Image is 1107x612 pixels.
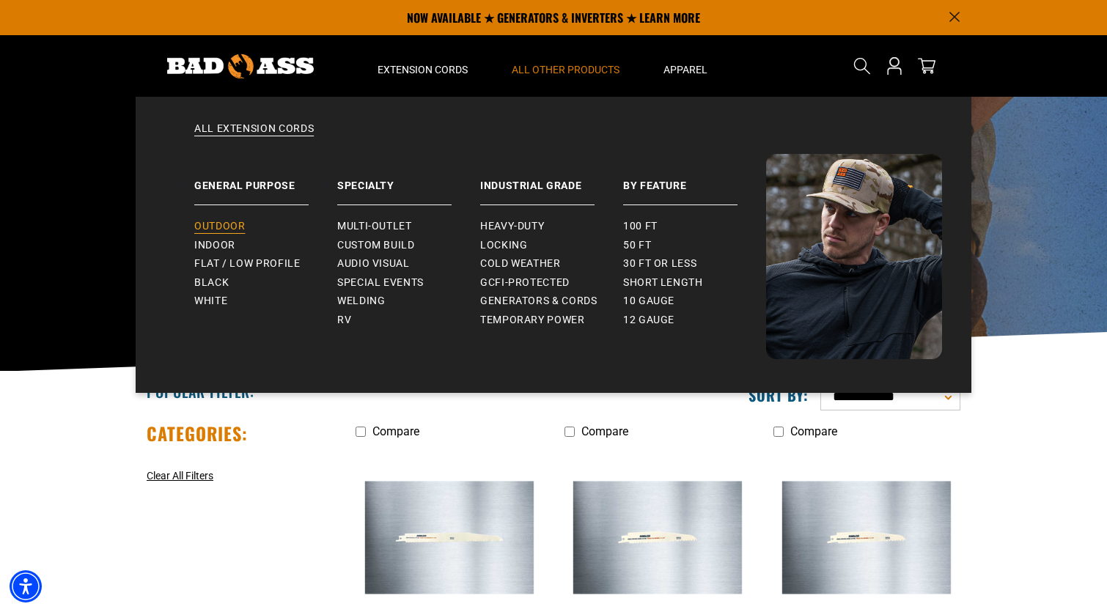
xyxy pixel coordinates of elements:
img: Bad Ass Extension Cords [766,154,942,359]
a: Industrial Grade [480,154,623,205]
span: Custom Build [337,239,415,252]
a: Open this option [883,35,906,97]
span: White [194,295,227,308]
a: cart [915,57,938,75]
a: Custom Build [337,236,480,255]
span: 50 ft [623,239,651,252]
a: 50 ft [623,236,766,255]
span: All Other Products [512,63,619,76]
span: Multi-Outlet [337,220,412,233]
img: Wood Cutting - 9 inch Recip Blade [565,481,750,594]
span: 12 gauge [623,314,674,327]
span: Indoor [194,239,235,252]
a: White [194,292,337,311]
img: Wood Cutting - 6 inch Recip Blade [774,481,959,594]
span: Generators & Cords [480,295,597,308]
span: Compare [372,424,419,438]
a: Clear All Filters [147,468,219,484]
a: All Extension Cords [165,122,942,154]
span: Extension Cords [378,63,468,76]
a: 30 ft or less [623,254,766,273]
a: Black [194,273,337,292]
a: Multi-Outlet [337,217,480,236]
span: Short Length [623,276,703,290]
a: Short Length [623,273,766,292]
summary: Extension Cords [356,35,490,97]
span: Heavy-Duty [480,220,544,233]
span: Apparel [663,63,707,76]
span: Audio Visual [337,257,410,270]
span: RV [337,314,351,327]
span: Compare [790,424,837,438]
a: Cold Weather [480,254,623,273]
a: Indoor [194,236,337,255]
a: General Purpose [194,154,337,205]
a: Heavy-Duty [480,217,623,236]
a: Special Events [337,273,480,292]
span: 30 ft or less [623,257,696,270]
a: GCFI-Protected [480,273,623,292]
span: Welding [337,295,385,308]
span: 10 gauge [623,295,674,308]
span: Clear All Filters [147,470,213,482]
span: Cold Weather [480,257,561,270]
h2: Popular Filter: [147,382,254,401]
a: Generators & Cords [480,292,623,311]
span: Special Events [337,276,424,290]
a: Specialty [337,154,480,205]
a: Outdoor [194,217,337,236]
span: 100 ft [623,220,658,233]
a: RV [337,311,480,330]
div: Accessibility Menu [10,570,42,602]
a: 12 gauge [623,311,766,330]
span: Locking [480,239,527,252]
a: 100 ft [623,217,766,236]
a: Audio Visual [337,254,480,273]
a: 10 gauge [623,292,766,311]
span: Outdoor [194,220,245,233]
span: Flat / Low Profile [194,257,301,270]
summary: Apparel [641,35,729,97]
span: Black [194,276,229,290]
a: Locking [480,236,623,255]
label: Sort by: [749,386,809,405]
a: Temporary Power [480,311,623,330]
span: Compare [581,424,628,438]
img: 9 Inch 9 TPI Metal Cutting Demolition Recip Blade [357,481,542,594]
span: GCFI-Protected [480,276,570,290]
span: Temporary Power [480,314,585,327]
a: Flat / Low Profile [194,254,337,273]
summary: Search [850,54,874,78]
a: By Feature [623,154,766,205]
h2: Categories: [147,422,248,445]
img: Bad Ass Extension Cords [167,54,314,78]
a: Welding [337,292,480,311]
summary: All Other Products [490,35,641,97]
